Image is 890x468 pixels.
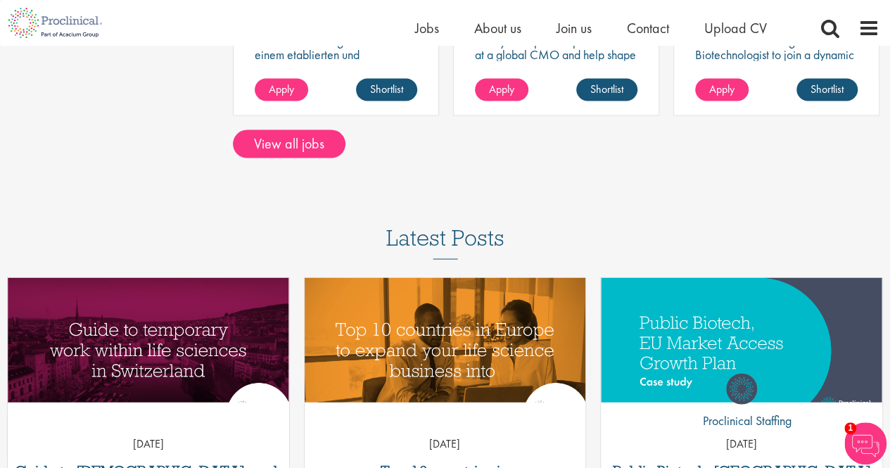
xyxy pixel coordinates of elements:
[704,19,767,37] a: Upload CV
[692,374,791,437] a: Proclinical Staffing Proclinical Staffing
[601,278,882,403] a: Link to a post
[305,436,586,453] p: [DATE]
[796,79,858,101] a: Shortlist
[576,79,637,101] a: Shortlist
[844,422,856,434] span: 1
[601,436,882,453] p: [DATE]
[489,82,514,96] span: Apply
[709,82,735,96] span: Apply
[415,19,439,37] a: Jobs
[233,130,345,158] a: View all jobs
[356,79,417,101] a: Shortlist
[557,19,592,37] a: Join us
[692,412,791,430] p: Proclinical Staffing
[305,278,586,424] img: Top 10 countries in Europe for life science companies
[474,19,521,37] a: About us
[8,436,289,453] p: [DATE]
[386,226,504,260] h3: Latest Posts
[627,19,669,37] a: Contact
[8,278,289,403] a: Link to a post
[475,79,528,101] a: Apply
[269,82,294,96] span: Apply
[305,278,586,403] a: Link to a post
[255,79,308,101] a: Apply
[726,374,757,405] img: Proclinical Staffing
[844,422,886,464] img: Chatbot
[695,79,749,101] a: Apply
